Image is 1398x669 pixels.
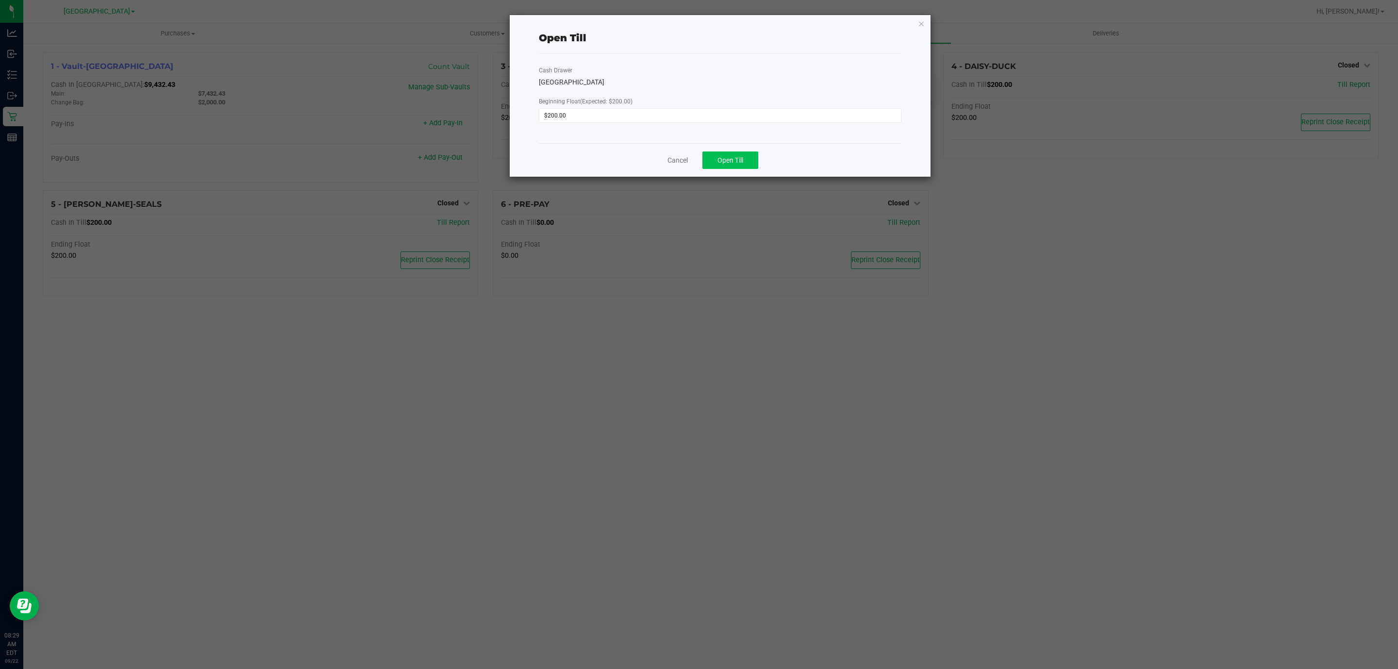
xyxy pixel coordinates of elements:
[539,77,901,87] div: [GEOGRAPHIC_DATA]
[580,98,632,105] span: (Expected: $200.00)
[667,155,688,166] a: Cancel
[539,98,632,105] span: Beginning Float
[539,66,572,75] label: Cash Drawer
[717,156,743,164] span: Open Till
[10,591,39,620] iframe: Resource center
[539,31,586,45] div: Open Till
[702,151,758,169] button: Open Till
